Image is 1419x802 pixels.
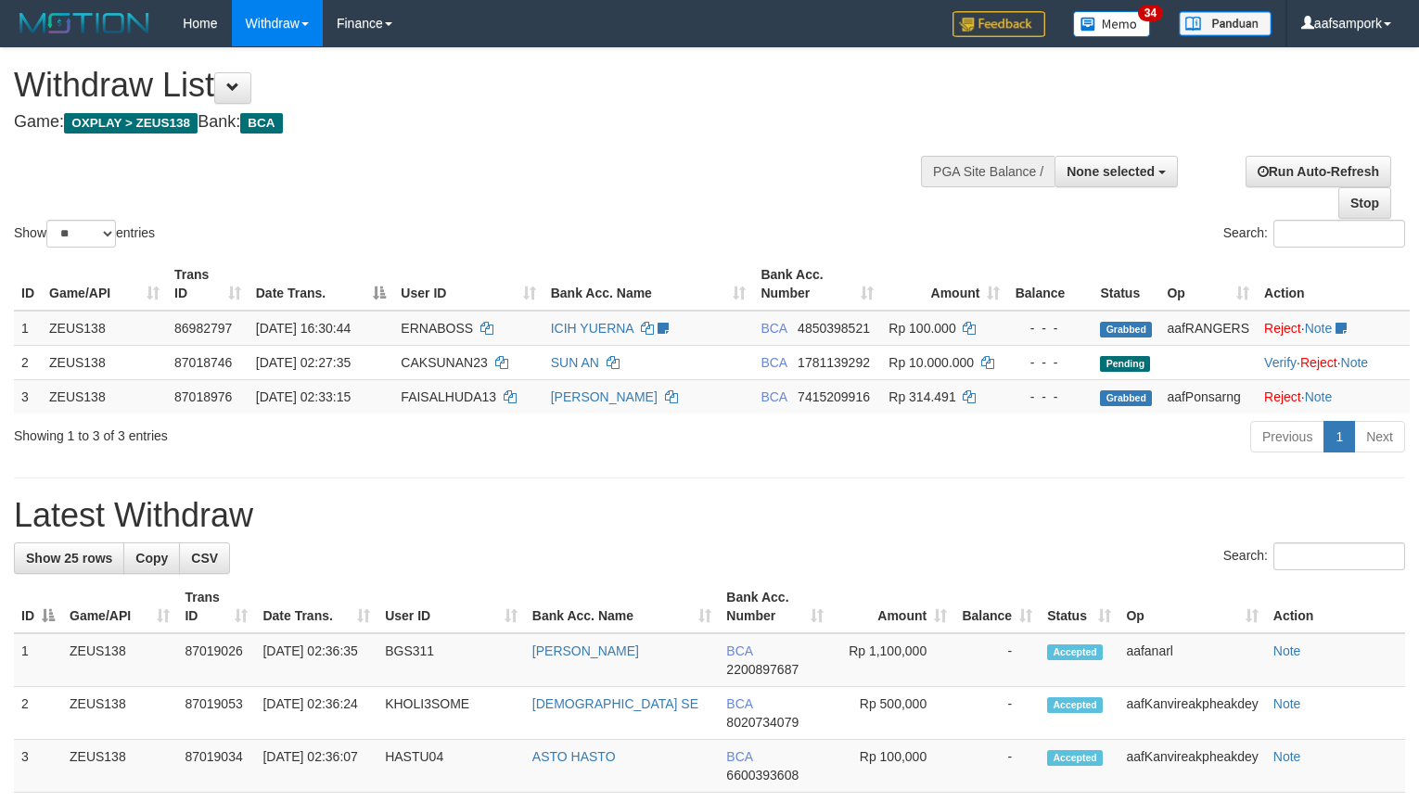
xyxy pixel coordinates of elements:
span: Rp 314.491 [888,389,955,404]
span: Copy 1781139292 to clipboard [798,355,870,370]
th: Bank Acc. Name: activate to sort column ascending [525,580,720,633]
th: Amount: activate to sort column ascending [831,580,955,633]
a: Stop [1338,187,1391,219]
td: - [954,687,1040,740]
th: Bank Acc. Number: activate to sort column ascending [719,580,830,633]
img: Feedback.jpg [952,11,1045,37]
td: ZEUS138 [42,379,167,414]
span: BCA [240,113,282,134]
a: Note [1305,389,1333,404]
td: KHOLI3SOME [377,687,525,740]
span: Copy 8020734079 to clipboard [726,715,799,730]
td: · · [1257,345,1410,379]
a: Copy [123,542,180,574]
span: Rp 100.000 [888,321,955,336]
th: User ID: activate to sort column ascending [393,258,543,311]
span: BCA [726,696,752,711]
td: · [1257,311,1410,346]
th: Status: activate to sort column ascending [1040,580,1119,633]
td: ZEUS138 [62,633,177,687]
span: ERNABOSS [401,321,473,336]
td: ZEUS138 [42,345,167,379]
label: Search: [1223,542,1405,570]
span: Copy [135,551,168,566]
span: Copy 4850398521 to clipboard [798,321,870,336]
a: Note [1341,355,1369,370]
th: User ID: activate to sort column ascending [377,580,525,633]
td: · [1257,379,1410,414]
th: Game/API: activate to sort column ascending [42,258,167,311]
span: [DATE] 02:33:15 [256,389,351,404]
span: CSV [191,551,218,566]
td: - [954,633,1040,687]
label: Search: [1223,220,1405,248]
td: HASTU04 [377,740,525,793]
td: 1 [14,311,42,346]
th: Date Trans.: activate to sort column descending [249,258,394,311]
a: ICIH YUERNA [551,321,633,336]
td: 3 [14,379,42,414]
span: Show 25 rows [26,551,112,566]
span: Accepted [1047,644,1103,660]
th: Bank Acc. Name: activate to sort column ascending [543,258,754,311]
span: Copy 7415209916 to clipboard [798,389,870,404]
th: Bank Acc. Number: activate to sort column ascending [753,258,881,311]
span: Accepted [1047,697,1103,713]
div: - - - [1015,319,1085,337]
td: BGS311 [377,633,525,687]
span: Accepted [1047,750,1103,766]
a: ASTO HASTO [532,749,616,764]
span: BCA [726,749,752,764]
a: Reject [1264,389,1301,404]
td: 2 [14,687,62,740]
th: Op: activate to sort column ascending [1159,258,1257,311]
span: 87018976 [174,389,232,404]
h1: Withdraw List [14,67,927,104]
h4: Game: Bank: [14,113,927,132]
td: [DATE] 02:36:07 [255,740,377,793]
label: Show entries [14,220,155,248]
th: ID: activate to sort column descending [14,580,62,633]
a: Run Auto-Refresh [1246,156,1391,187]
td: Rp 1,100,000 [831,633,955,687]
span: CAKSUNAN23 [401,355,487,370]
td: [DATE] 02:36:35 [255,633,377,687]
td: Rp 500,000 [831,687,955,740]
td: aafanarl [1119,633,1265,687]
span: BCA [761,321,786,336]
th: Status [1093,258,1159,311]
span: 87018746 [174,355,232,370]
td: 87019053 [177,687,255,740]
a: Reject [1264,321,1301,336]
div: PGA Site Balance / [921,156,1055,187]
span: Copy 2200897687 to clipboard [726,662,799,677]
td: aafKanvireakpheakdey [1119,740,1265,793]
td: 1 [14,633,62,687]
th: Game/API: activate to sort column ascending [62,580,177,633]
td: 87019026 [177,633,255,687]
a: [PERSON_NAME] [551,389,658,404]
img: MOTION_logo.png [14,9,155,37]
a: CSV [179,542,230,574]
th: ID [14,258,42,311]
td: 87019034 [177,740,255,793]
a: [PERSON_NAME] [532,643,639,658]
span: BCA [726,643,752,658]
a: Next [1354,421,1405,452]
a: SUN AN [551,355,599,370]
span: Grabbed [1100,390,1152,406]
input: Search: [1273,220,1405,248]
a: Previous [1250,421,1324,452]
th: Balance [1007,258,1093,311]
td: ZEUS138 [62,740,177,793]
td: aafPonsarng [1159,379,1257,414]
div: - - - [1015,353,1085,372]
span: 86982797 [174,321,232,336]
td: 2 [14,345,42,379]
a: Note [1273,749,1301,764]
th: Action [1257,258,1410,311]
span: None selected [1067,164,1155,179]
th: Amount: activate to sort column ascending [881,258,1007,311]
span: Copy 6600393608 to clipboard [726,768,799,783]
span: BCA [761,389,786,404]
